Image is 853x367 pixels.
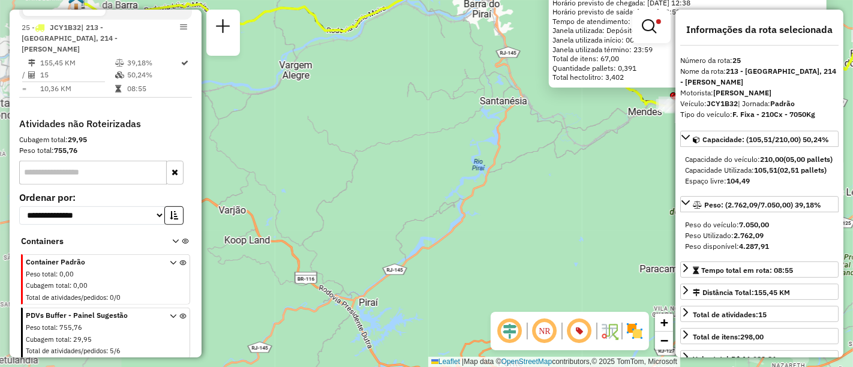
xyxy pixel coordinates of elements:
strong: (02,51 pallets) [777,166,827,175]
span: 0,00 [59,270,74,278]
strong: JCY1B32 [707,99,738,108]
span: − [660,333,668,348]
span: Total de atividades/pedidos [26,293,106,302]
strong: 15 [758,310,767,319]
a: Leaflet [431,357,460,366]
strong: 4.287,91 [739,242,769,251]
span: 755,76 [59,323,82,332]
div: Peso total: [19,145,192,156]
span: Peso do veículo: [685,220,769,229]
span: : [70,281,71,290]
span: Containers [21,235,157,248]
span: 25 - [22,23,118,53]
h4: Informações da rota selecionada [680,24,839,35]
div: Capacidade Utilizada: [685,165,834,176]
img: Fluxo de ruas [600,321,619,341]
span: : [106,347,108,355]
a: Nova sessão e pesquisa [211,14,235,41]
a: Capacidade: (105,51/210,00) 50,24% [680,131,839,147]
a: Total de itens:298,00 [680,328,839,344]
span: : [106,293,108,302]
span: : [56,270,58,278]
span: Capacidade: (105,51/210,00) 50,24% [702,135,829,144]
strong: 298,00 [740,332,764,341]
span: 0/0 [110,293,121,302]
div: Janela utilizada término: 23:59 [552,45,823,55]
strong: 29,95 [68,135,87,144]
td: 15 [40,69,115,81]
a: OpenStreetMap [501,357,552,366]
i: Rota otimizada [182,59,189,67]
span: 5/6 [110,347,121,355]
div: Janela utilizada: Depósito [552,26,823,35]
div: Horário previsto de saída: [DATE] 12:59 [552,7,823,17]
div: Capacidade: (105,51/210,00) 50,24% [680,149,839,191]
strong: 7.050,00 [739,220,769,229]
i: Total de Atividades [28,71,35,79]
div: Motorista: [680,88,839,98]
i: Distância Total [28,59,35,67]
td: / [22,69,28,81]
td: 50,24% [127,69,181,81]
strong: R$ 16.082,86 [731,354,776,363]
span: Peso total [26,270,56,278]
div: Capacidade do veículo: [685,154,834,165]
div: Número da rota: [680,55,839,66]
span: Container Padrão [26,257,155,267]
a: Zoom out [655,332,673,350]
div: Janela utilizada início: 00:00 [552,35,823,45]
span: Total de atividades/pedidos [26,347,106,355]
span: Tempo total em rota: 08:55 [701,266,793,275]
span: Ocultar NR [530,317,559,345]
i: % de utilização do peso [115,59,124,67]
strong: 210,00 [760,155,783,164]
span: Exibir número da rota [565,317,594,345]
button: Ordem crescente [164,206,184,225]
span: Peso total [26,323,56,332]
strong: 105,51 [754,166,777,175]
span: 155,45 KM [754,288,790,297]
div: Quantidade pallets: 0,391 [552,64,823,73]
div: Peso disponível: [685,241,834,252]
a: Valor total:R$ 16.082,86 [680,350,839,366]
td: 10,36 KM [40,83,115,95]
span: | 213 - [GEOGRAPHIC_DATA], 214 - [PERSON_NAME] [22,23,118,53]
em: Opções [180,23,187,31]
i: % de utilização da cubagem [115,71,124,79]
span: : [56,323,58,332]
strong: 213 - [GEOGRAPHIC_DATA], 214 - [PERSON_NAME] [680,67,836,86]
div: Peso: (2.762,09/7.050,00) 39,18% [680,215,839,257]
div: Cubagem total: [19,134,192,145]
a: Peso: (2.762,09/7.050,00) 39,18% [680,196,839,212]
span: : [70,335,71,344]
strong: [PERSON_NAME] [713,88,771,97]
td: = [22,83,28,95]
span: Cubagem total [26,281,70,290]
span: JCY1B32 [50,23,81,32]
span: Ocultar deslocamento [495,317,524,345]
span: 29,95 [73,335,92,344]
span: 0,00 [73,281,88,290]
div: Tempo de atendimento: 00:21 [552,17,823,26]
a: Exibir filtros [637,14,666,38]
div: Total hectolitro: 3,402 [552,73,823,82]
div: Total de itens: 67,00 [552,54,823,64]
div: Map data © contributors,© 2025 TomTom, Microsoft [428,357,680,367]
h4: Atividades não Roteirizadas [19,118,192,130]
strong: 104,49 [726,176,750,185]
span: | Jornada: [738,99,795,108]
div: Total de itens: [693,332,764,342]
strong: 25 [732,56,741,65]
div: Distância Total: [693,287,790,298]
div: Nome da rota: [680,66,839,88]
span: Filtro Ativo [656,19,661,24]
div: Valor total: [693,354,776,365]
div: Tipo do veículo: [680,109,839,120]
td: 155,45 KM [40,57,115,69]
span: + [660,315,668,330]
div: Espaço livre: [685,176,834,186]
a: Zoom in [655,314,673,332]
div: Peso Utilizado: [685,230,834,241]
span: PDVs Buffer - Painel Sugestão [26,310,155,321]
a: Distância Total:155,45 KM [680,284,839,300]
